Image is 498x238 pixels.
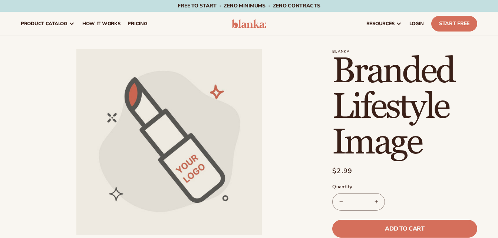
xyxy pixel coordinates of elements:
span: resources [366,21,395,27]
a: How It Works [79,12,124,36]
a: product catalog [17,12,79,36]
label: Quantity [332,184,477,191]
span: product catalog [21,21,67,27]
span: LOGIN [409,21,424,27]
span: pricing [128,21,147,27]
span: $2.99 [332,166,353,176]
img: logo [232,19,267,28]
a: pricing [124,12,151,36]
h1: Branded Lifestyle Image [332,54,477,161]
span: Free to start · ZERO minimums · ZERO contracts [178,2,320,9]
p: Blanka [332,49,477,54]
span: Add to cart [385,226,424,232]
a: resources [363,12,406,36]
button: Add to cart [332,220,477,238]
a: Start Free [431,16,477,32]
span: How It Works [82,21,121,27]
a: LOGIN [406,12,428,36]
